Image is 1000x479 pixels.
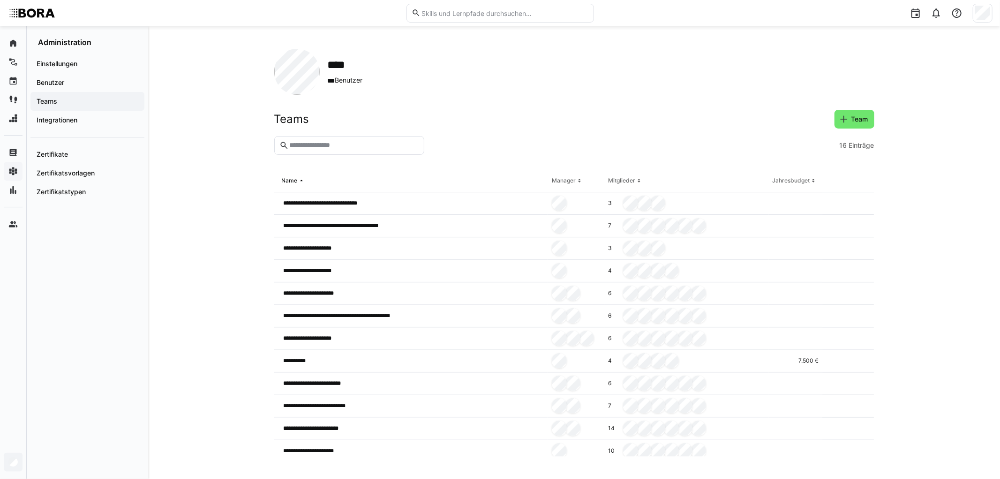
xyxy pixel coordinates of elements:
[282,177,298,184] div: Name
[608,447,619,455] span: 10
[608,380,619,387] span: 6
[327,76,366,85] span: Benutzer
[772,177,810,184] div: Jahresbudget
[608,289,619,297] span: 6
[552,177,576,184] div: Manager
[608,425,619,432] span: 14
[798,357,819,365] span: 7.500 €
[608,312,619,319] span: 6
[850,114,870,124] span: Team
[274,112,309,126] h2: Teams
[835,110,874,129] button: Team
[608,357,619,365] span: 4
[608,267,619,274] span: 4
[608,335,619,342] span: 6
[840,141,847,150] span: 16
[608,244,619,252] span: 3
[608,402,619,410] span: 7
[421,9,588,17] input: Skills und Lernpfade durchsuchen…
[608,177,635,184] div: Mitglieder
[608,222,619,229] span: 7
[608,199,619,207] span: 3
[849,141,874,150] span: Einträge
